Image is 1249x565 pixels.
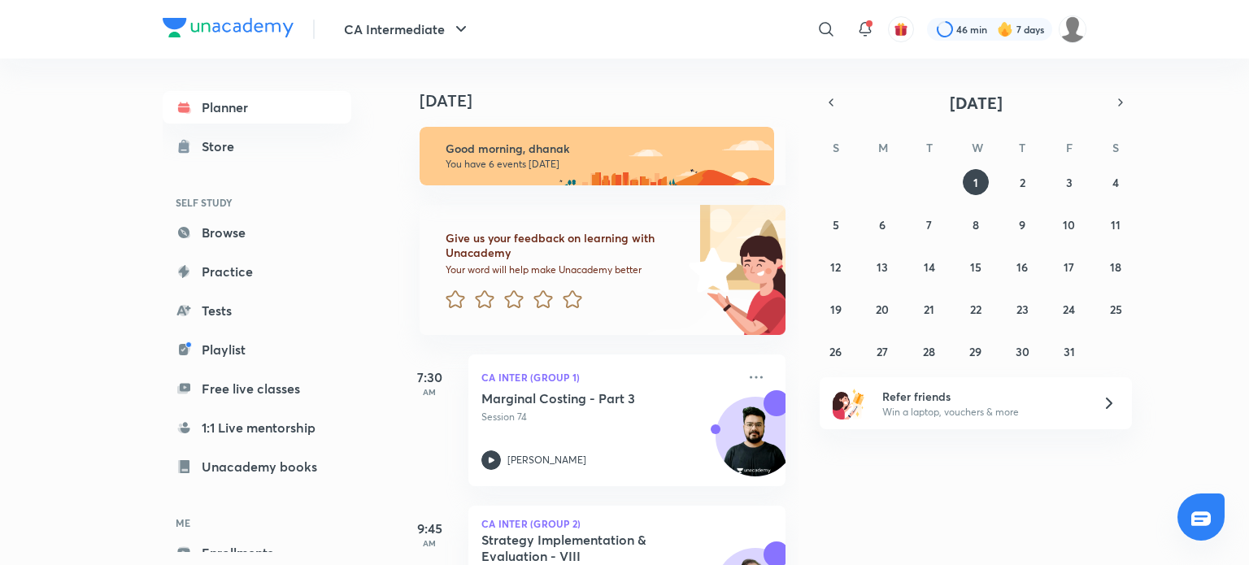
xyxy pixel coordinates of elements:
abbr: October 10, 2025 [1063,217,1075,233]
abbr: October 21, 2025 [924,302,934,317]
abbr: October 14, 2025 [924,259,935,275]
button: October 19, 2025 [823,296,849,322]
abbr: October 18, 2025 [1110,259,1121,275]
img: feedback_image [633,205,786,335]
button: October 12, 2025 [823,254,849,280]
button: October 14, 2025 [916,254,942,280]
p: [PERSON_NAME] [507,453,586,467]
abbr: Thursday [1019,140,1025,155]
img: avatar [894,22,908,37]
abbr: October 31, 2025 [1064,344,1075,359]
button: October 4, 2025 [1103,169,1129,195]
img: streak [997,21,1013,37]
button: October 3, 2025 [1056,169,1082,195]
h6: SELF STUDY [163,189,351,216]
button: October 27, 2025 [869,338,895,364]
abbr: October 17, 2025 [1064,259,1074,275]
abbr: October 11, 2025 [1111,217,1121,233]
img: dhanak [1059,15,1086,43]
button: CA Intermediate [334,13,481,46]
abbr: Tuesday [926,140,933,155]
abbr: October 7, 2025 [926,217,932,233]
abbr: October 26, 2025 [829,344,842,359]
a: Tests [163,294,351,327]
img: Avatar [716,406,794,484]
abbr: October 8, 2025 [973,217,979,233]
abbr: October 4, 2025 [1112,175,1119,190]
h5: 9:45 [397,519,462,538]
abbr: October 25, 2025 [1110,302,1122,317]
button: October 22, 2025 [963,296,989,322]
abbr: October 29, 2025 [969,344,981,359]
button: October 28, 2025 [916,338,942,364]
a: Browse [163,216,351,249]
button: October 6, 2025 [869,211,895,237]
p: CA Inter (Group 1) [481,367,737,387]
h5: Strategy Implementation & Evaluation - VIII [481,532,684,564]
button: October 29, 2025 [963,338,989,364]
span: [DATE] [950,92,1003,114]
button: October 11, 2025 [1103,211,1129,237]
abbr: Friday [1066,140,1073,155]
h4: [DATE] [420,91,802,111]
abbr: October 23, 2025 [1016,302,1029,317]
a: Store [163,130,351,163]
button: October 9, 2025 [1009,211,1035,237]
abbr: October 6, 2025 [879,217,886,233]
button: October 8, 2025 [963,211,989,237]
button: [DATE] [842,91,1109,114]
button: October 1, 2025 [963,169,989,195]
button: October 17, 2025 [1056,254,1082,280]
a: Company Logo [163,18,294,41]
a: Free live classes [163,372,351,405]
h5: Marginal Costing - Part 3 [481,390,684,406]
h6: Refer friends [882,388,1082,405]
a: Playlist [163,333,351,366]
p: Win a laptop, vouchers & more [882,405,1082,419]
button: avatar [888,16,914,42]
h6: ME [163,509,351,537]
abbr: October 12, 2025 [830,259,841,275]
abbr: October 20, 2025 [876,302,889,317]
a: Practice [163,255,351,288]
button: October 2, 2025 [1009,169,1035,195]
button: October 7, 2025 [916,211,942,237]
abbr: October 22, 2025 [970,302,981,317]
abbr: October 30, 2025 [1016,344,1029,359]
abbr: October 1, 2025 [973,175,978,190]
abbr: Monday [878,140,888,155]
a: Planner [163,91,351,124]
button: October 30, 2025 [1009,338,1035,364]
abbr: October 27, 2025 [877,344,888,359]
abbr: October 9, 2025 [1019,217,1025,233]
button: October 25, 2025 [1103,296,1129,322]
button: October 16, 2025 [1009,254,1035,280]
abbr: Sunday [833,140,839,155]
button: October 23, 2025 [1009,296,1035,322]
button: October 18, 2025 [1103,254,1129,280]
abbr: October 13, 2025 [877,259,888,275]
h6: Good morning, dhanak [446,141,759,156]
abbr: Saturday [1112,140,1119,155]
abbr: October 3, 2025 [1066,175,1073,190]
p: You have 6 events [DATE] [446,158,759,171]
p: AM [397,538,462,548]
p: AM [397,387,462,397]
button: October 10, 2025 [1056,211,1082,237]
abbr: October 15, 2025 [970,259,981,275]
button: October 20, 2025 [869,296,895,322]
button: October 5, 2025 [823,211,849,237]
a: Unacademy books [163,450,351,483]
abbr: October 28, 2025 [923,344,935,359]
button: October 24, 2025 [1056,296,1082,322]
abbr: October 16, 2025 [1016,259,1028,275]
img: referral [833,387,865,419]
p: CA Inter (Group 2) [481,519,772,528]
img: Company Logo [163,18,294,37]
abbr: October 19, 2025 [830,302,842,317]
h5: 7:30 [397,367,462,387]
img: morning [420,127,774,185]
abbr: Wednesday [972,140,983,155]
h6: Give us your feedback on learning with Unacademy [446,231,683,260]
button: October 15, 2025 [963,254,989,280]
